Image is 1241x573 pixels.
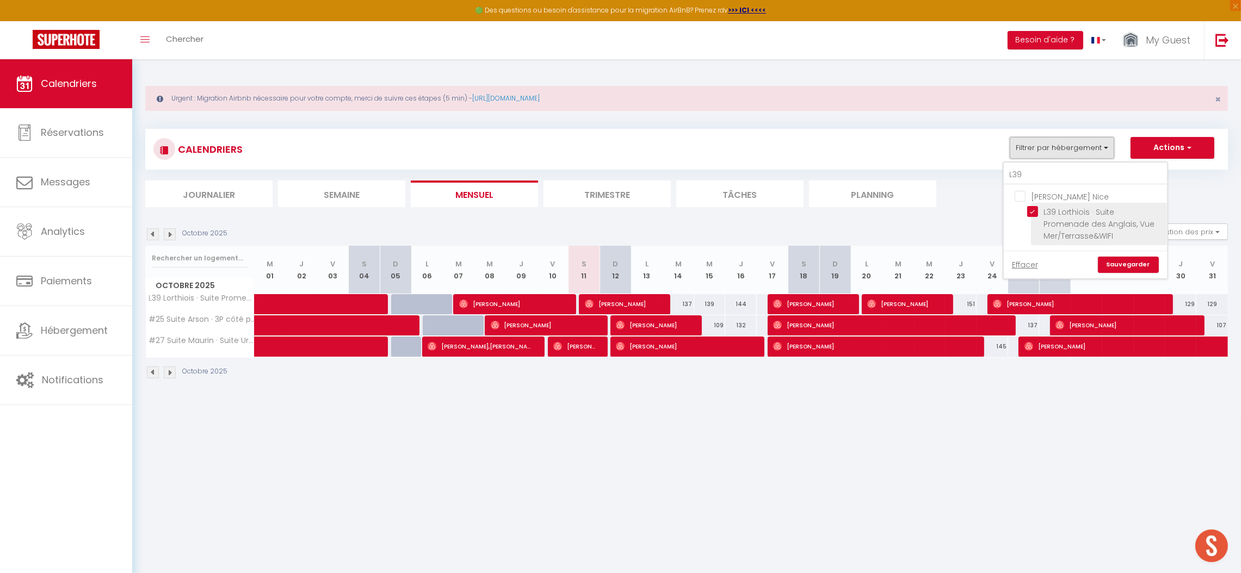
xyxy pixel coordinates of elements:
[146,278,254,294] span: Octobre 2025
[491,315,596,335] span: [PERSON_NAME]
[411,246,443,294] th: 06
[773,336,973,357] span: [PERSON_NAME]
[145,180,273,207] li: Journalier
[569,246,600,294] th: 11
[585,294,658,314] span: [PERSON_NAME]
[990,259,995,269] abbr: V
[182,366,227,377] p: Octobre 2025
[411,180,538,207] li: Mensuel
[1196,294,1228,314] div: 129
[1008,315,1040,335] div: 137
[582,259,586,269] abbr: S
[945,294,977,314] div: 151
[33,30,100,49] img: Super Booking
[819,246,851,294] th: 19
[362,259,367,269] abbr: S
[725,246,757,294] th: 16
[895,259,902,269] abbr: M
[977,337,1008,357] div: 145
[1195,530,1228,562] div: Ouvrir le chat
[1004,165,1167,185] input: Rechercher un logement...
[1131,137,1214,159] button: Actions
[1215,92,1221,106] span: ×
[1008,31,1083,49] button: Besoin d'aide ?
[175,137,243,161] h3: CALENDRIERS
[519,259,523,269] abbr: J
[1122,31,1139,50] img: ...
[663,246,694,294] th: 14
[663,294,694,314] div: 137
[544,180,671,207] li: Trimestre
[330,259,335,269] abbr: V
[865,259,868,269] abbr: L
[443,246,474,294] th: 07
[158,21,212,59] a: Chercher
[867,294,941,314] span: [PERSON_NAME]
[1147,223,1228,240] button: Gestion des prix
[616,336,752,357] span: [PERSON_NAME]
[1055,315,1192,335] span: [PERSON_NAME]
[914,246,946,294] th: 22
[486,259,493,269] abbr: M
[801,259,806,269] abbr: S
[393,259,398,269] abbr: D
[1098,257,1159,273] a: Sauvegarder
[145,86,1228,111] div: Urgent : Migration Airbnb nécessaire pour votre compte, merci de suivre ces étapes (5 min) -
[286,246,317,294] th: 02
[1146,33,1190,47] span: My Guest
[299,259,304,269] abbr: J
[166,33,203,45] span: Chercher
[770,259,775,269] abbr: V
[600,246,631,294] th: 12
[645,259,649,269] abbr: L
[1210,259,1215,269] abbr: V
[182,228,227,239] p: Octobre 2025
[147,337,256,345] span: #27 Suite Maurin · Suite Urbaine Clim 2chbres 10mins Mer & [GEOGRAPHIC_DATA]
[1003,161,1168,279] div: Filtrer par hébergement
[788,246,820,294] th: 18
[42,373,103,387] span: Notifications
[459,294,564,314] span: [PERSON_NAME]
[474,246,506,294] th: 08
[553,336,595,357] span: [PERSON_NAME]
[425,259,429,269] abbr: L
[1024,336,1200,357] span: [PERSON_NAME]
[676,180,804,207] li: Tâches
[675,259,682,269] abbr: M
[278,180,405,207] li: Semaine
[773,315,1004,335] span: [PERSON_NAME]
[926,259,933,269] abbr: M
[349,246,380,294] th: 04
[1044,207,1155,241] span: L39 Lorthiois · Suite Promenade des Anglais, Vue Mer/Terrasse&WIFI
[267,259,273,269] abbr: M
[472,94,540,103] a: [URL][DOMAIN_NAME]
[851,246,882,294] th: 20
[1165,246,1196,294] th: 30
[1196,246,1228,294] th: 31
[550,259,555,269] abbr: V
[631,246,663,294] th: 13
[728,5,766,15] a: >>> ICI <<<<
[380,246,411,294] th: 05
[725,294,757,314] div: 144
[147,315,256,323] span: #25 Suite Arson · 3P côté port 5min du [GEOGRAPHIC_DATA]/ Balcon, Clim&WIFI
[1114,21,1204,59] a: ... My Guest
[773,294,847,314] span: [PERSON_NAME]
[832,259,838,269] abbr: D
[255,246,286,294] th: 01
[977,246,1008,294] th: 24
[882,246,914,294] th: 21
[455,259,462,269] abbr: M
[537,246,569,294] th: 10
[1178,259,1183,269] abbr: J
[41,323,108,337] span: Hébergement
[694,315,726,335] div: 109
[959,259,963,269] abbr: J
[757,246,788,294] th: 17
[428,336,533,357] span: [PERSON_NAME],[PERSON_NAME]
[1215,95,1221,104] button: Close
[1010,137,1114,159] button: Filtrer par hébergement
[694,294,726,314] div: 139
[1196,315,1228,335] div: 107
